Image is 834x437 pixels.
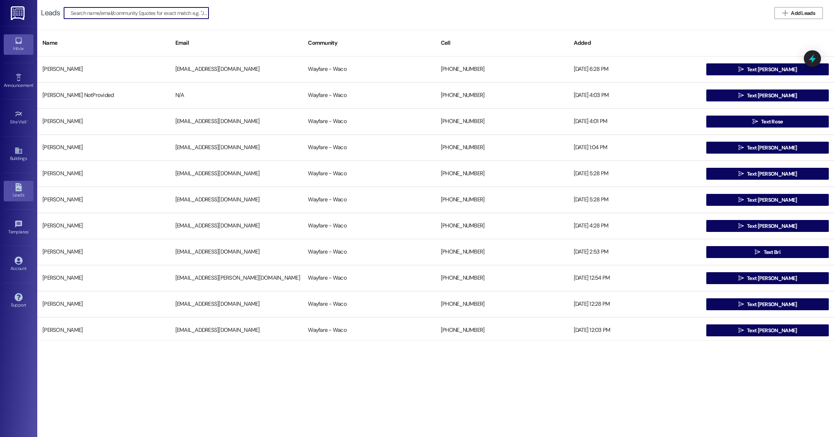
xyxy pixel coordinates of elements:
[436,114,569,129] div: [PHONE_NUMBER]
[29,228,30,233] span: •
[706,220,829,232] button: Text [PERSON_NAME]
[747,274,797,282] span: Text [PERSON_NAME]
[752,119,758,125] i: 
[738,301,744,307] i: 
[436,166,569,181] div: [PHONE_NUMBER]
[436,34,569,52] div: Cell
[436,192,569,207] div: [PHONE_NUMBER]
[11,6,26,20] img: ResiDesk Logo
[436,62,569,77] div: [PHONE_NUMBER]
[33,82,34,87] span: •
[4,108,34,128] a: Site Visit •
[170,140,303,155] div: [EMAIL_ADDRESS][DOMAIN_NAME]
[738,66,744,72] i: 
[37,34,170,52] div: Name
[569,62,701,77] div: [DATE] 6:28 PM
[4,291,34,311] a: Support
[4,218,34,238] a: Templates •
[747,301,797,308] span: Text [PERSON_NAME]
[569,88,701,103] div: [DATE] 4:03 PM
[170,323,303,338] div: [EMAIL_ADDRESS][DOMAIN_NAME]
[37,140,170,155] div: [PERSON_NAME]
[738,145,744,151] i: 
[706,89,829,101] button: Text [PERSON_NAME]
[37,192,170,207] div: [PERSON_NAME]
[569,271,701,286] div: [DATE] 12:54 PM
[37,114,170,129] div: [PERSON_NAME]
[738,171,744,177] i: 
[747,327,797,334] span: Text [PERSON_NAME]
[170,297,303,312] div: [EMAIL_ADDRESS][DOMAIN_NAME]
[569,140,701,155] div: [DATE] 1:04 PM
[170,88,303,103] div: N/A
[747,66,797,73] span: Text [PERSON_NAME]
[569,192,701,207] div: [DATE] 5:28 PM
[774,7,823,19] button: Add Leads
[303,114,436,129] div: Wayfare - Waco
[436,323,569,338] div: [PHONE_NUMBER]
[303,271,436,286] div: Wayfare - Waco
[4,181,34,201] a: Leads
[569,218,701,233] div: [DATE] 4:28 PM
[4,34,34,54] a: Inbox
[37,218,170,233] div: [PERSON_NAME]
[436,218,569,233] div: [PHONE_NUMBER]
[569,323,701,338] div: [DATE] 12:03 PM
[706,246,829,258] button: Text Bri
[706,142,829,154] button: Text [PERSON_NAME]
[170,218,303,233] div: [EMAIL_ADDRESS][DOMAIN_NAME]
[170,62,303,77] div: [EMAIL_ADDRESS][DOMAIN_NAME]
[755,249,760,255] i: 
[71,8,208,18] input: Search name/email/community (quotes for exact match e.g. "John Smith")
[170,114,303,129] div: [EMAIL_ADDRESS][DOMAIN_NAME]
[303,245,436,260] div: Wayfare - Waco
[569,166,701,181] div: [DATE] 5:28 PM
[37,271,170,286] div: [PERSON_NAME]
[170,271,303,286] div: [EMAIL_ADDRESS][PERSON_NAME][DOMAIN_NAME]
[170,245,303,260] div: [EMAIL_ADDRESS][DOMAIN_NAME]
[170,166,303,181] div: [EMAIL_ADDRESS][DOMAIN_NAME]
[436,271,569,286] div: [PHONE_NUMBER]
[436,88,569,103] div: [PHONE_NUMBER]
[170,34,303,52] div: Email
[303,88,436,103] div: Wayfare - Waco
[706,168,829,180] button: Text [PERSON_NAME]
[738,275,744,281] i: 
[791,9,815,17] span: Add Leads
[706,298,829,310] button: Text [PERSON_NAME]
[436,245,569,260] div: [PHONE_NUMBER]
[303,34,436,52] div: Community
[747,170,797,178] span: Text [PERSON_NAME]
[303,140,436,155] div: Wayfare - Waco
[761,118,783,126] span: Text Rose
[706,63,829,75] button: Text [PERSON_NAME]
[37,297,170,312] div: [PERSON_NAME]
[738,223,744,229] i: 
[569,114,701,129] div: [DATE] 4:01 PM
[41,9,60,17] div: Leads
[569,297,701,312] div: [DATE] 12:28 PM
[706,272,829,284] button: Text [PERSON_NAME]
[37,88,170,103] div: [PERSON_NAME] NotProvided
[436,297,569,312] div: [PHONE_NUMBER]
[37,323,170,338] div: [PERSON_NAME]
[569,245,701,260] div: [DATE] 2:53 PM
[27,118,28,123] span: •
[706,194,829,206] button: Text [PERSON_NAME]
[706,324,829,336] button: Text [PERSON_NAME]
[738,92,744,98] i: 
[738,197,744,203] i: 
[303,62,436,77] div: Wayfare - Waco
[706,116,829,128] button: Text Rose
[37,166,170,181] div: [PERSON_NAME]
[4,254,34,274] a: Account
[303,218,436,233] div: Wayfare - Waco
[303,166,436,181] div: Wayfare - Waco
[4,144,34,164] a: Buildings
[747,196,797,204] span: Text [PERSON_NAME]
[747,222,797,230] span: Text [PERSON_NAME]
[436,140,569,155] div: [PHONE_NUMBER]
[747,92,797,100] span: Text [PERSON_NAME]
[303,192,436,207] div: Wayfare - Waco
[738,327,744,333] i: 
